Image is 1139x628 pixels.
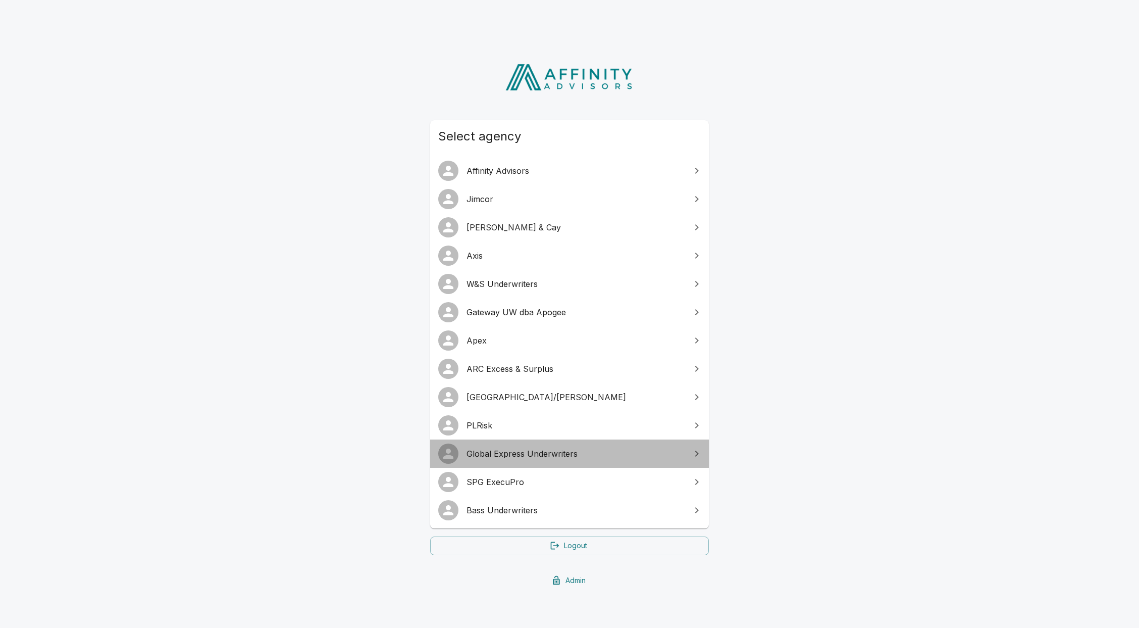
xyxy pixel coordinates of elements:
a: Affinity Advisors [430,157,709,185]
a: [GEOGRAPHIC_DATA]/[PERSON_NAME] [430,383,709,411]
a: SPG ExecuPro [430,468,709,496]
a: Bass Underwriters [430,496,709,524]
a: Apex [430,326,709,355]
a: PLRisk [430,411,709,440]
span: SPG ExecuPro [467,476,685,488]
span: Axis [467,250,685,262]
span: Apex [467,334,685,347]
span: Bass Underwriters [467,504,685,516]
span: [GEOGRAPHIC_DATA]/[PERSON_NAME] [467,391,685,403]
span: [PERSON_NAME] & Cay [467,221,685,233]
img: Affinity Advisors Logo [497,61,642,94]
span: Global Express Underwriters [467,448,685,460]
span: PLRisk [467,419,685,431]
span: Jimcor [467,193,685,205]
a: [PERSON_NAME] & Cay [430,213,709,241]
span: W&S Underwriters [467,278,685,290]
span: Gateway UW dba Apogee [467,306,685,318]
a: Axis [430,241,709,270]
a: Gateway UW dba Apogee [430,298,709,326]
a: Jimcor [430,185,709,213]
a: Admin [430,571,709,590]
a: ARC Excess & Surplus [430,355,709,383]
a: Global Express Underwriters [430,440,709,468]
span: ARC Excess & Surplus [467,363,685,375]
a: Logout [430,537,709,555]
a: W&S Underwriters [430,270,709,298]
span: Select agency [438,128,701,144]
span: Affinity Advisors [467,165,685,177]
